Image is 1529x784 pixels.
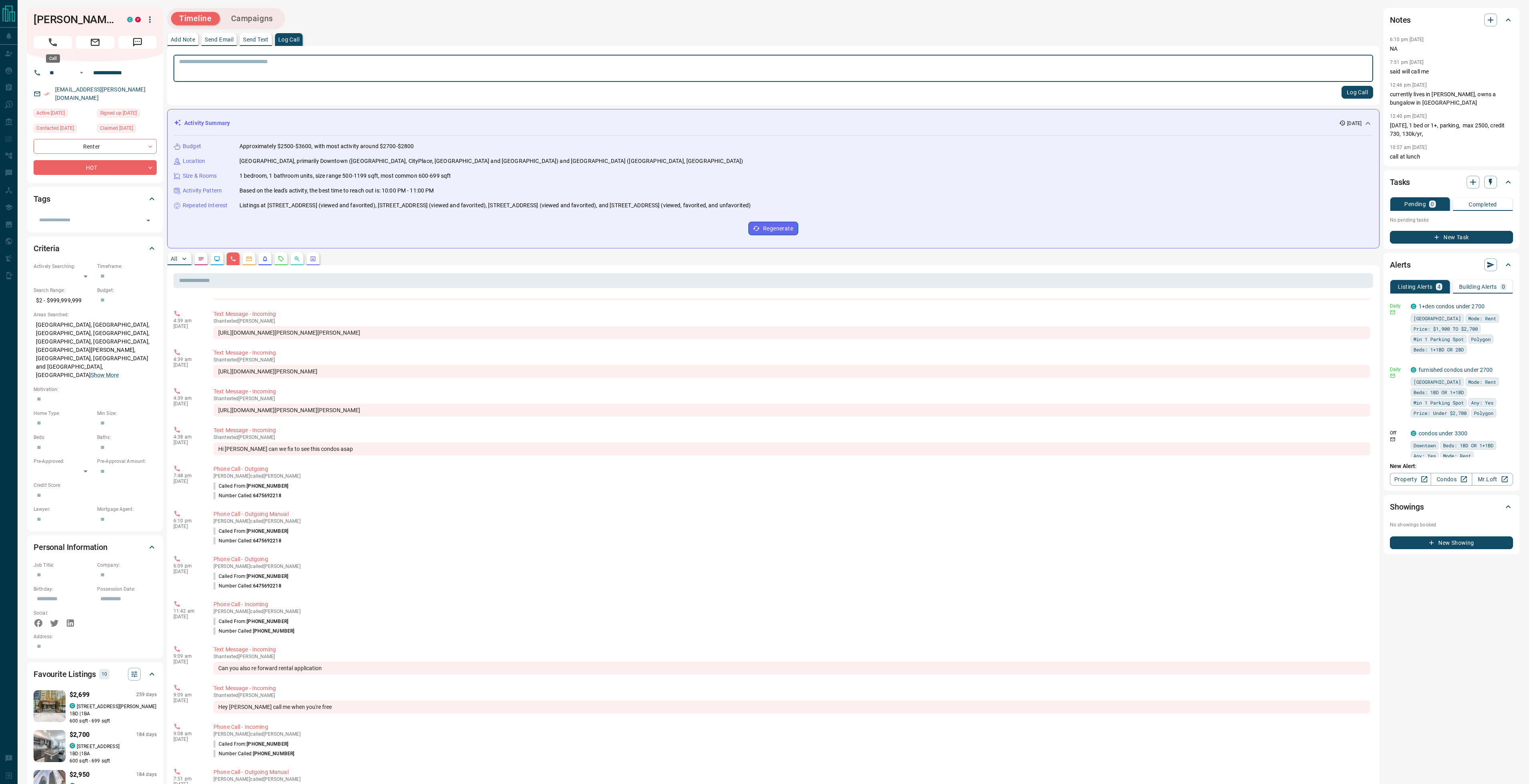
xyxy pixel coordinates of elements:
p: [PERSON_NAME] called [PERSON_NAME] [213,609,1370,614]
p: 9:09 am [173,692,201,698]
span: 6475692218 [253,583,281,589]
p: 12:46 pm [DATE] [1390,82,1427,88]
div: [URL][DOMAIN_NAME][PERSON_NAME][PERSON_NAME] [213,404,1370,417]
div: Notes [1390,10,1513,30]
p: [GEOGRAPHIC_DATA], primarily Downtown ([GEOGRAPHIC_DATA], CityPlace, [GEOGRAPHIC_DATA] and [GEOGR... [239,157,743,165]
p: Text Message - Incoming [213,387,1370,396]
svg: Emails [246,256,252,262]
p: call at lunch [1390,153,1513,161]
svg: Email [1390,310,1395,315]
button: Open [143,215,154,226]
span: Polygon [1474,409,1493,417]
span: Downtown [1413,441,1436,449]
p: currently lives in [PERSON_NAME], owns a bungalow in [GEOGRAPHIC_DATA] [1390,90,1513,107]
p: Log Call [278,37,299,42]
p: 1 BD | 1 BA [70,710,157,717]
p: Phone Call - Incoming [213,600,1370,609]
p: Pre-Approval Amount: [97,458,157,465]
p: [PERSON_NAME] called [PERSON_NAME] [213,564,1370,569]
p: Pending [1404,201,1426,207]
svg: Agent Actions [310,256,316,262]
p: 9:09 am [173,653,201,659]
p: [DATE] [173,478,201,484]
span: Beds: 1BD OR 1+1BD [1413,388,1464,396]
p: [DATE] [173,401,201,407]
svg: Email [1390,373,1395,379]
p: [DATE] [1347,120,1362,127]
span: Price: Under $2,700 [1413,409,1467,417]
span: Beds: 1+1BD OR 2BD [1413,345,1464,353]
button: Log Call [1342,86,1373,99]
p: Job Title: [34,562,93,569]
p: Lawyer: [34,506,93,513]
p: 6:10 pm [173,518,201,524]
p: Credit Score: [34,482,157,489]
p: Beds: [34,434,93,441]
p: [DATE] [173,698,201,703]
span: Contacted [DATE] [36,124,74,132]
span: [PHONE_NUMBER] [247,619,288,624]
div: Criteria [34,239,157,258]
div: Call [46,54,60,63]
div: [URL][DOMAIN_NAME][PERSON_NAME] [213,365,1370,378]
p: Social: [34,609,93,617]
p: 0 [1431,201,1434,207]
button: Timeline [171,12,220,25]
button: Open [77,68,86,77]
p: Possession Date: [97,586,157,593]
div: Tasks [1390,173,1513,192]
p: [DATE] [173,614,201,619]
button: New Task [1390,231,1513,244]
p: $2,950 [70,770,90,780]
p: [GEOGRAPHIC_DATA], [GEOGRAPHIC_DATA], [GEOGRAPHIC_DATA], [GEOGRAPHIC_DATA], [GEOGRAPHIC_DATA], [G... [34,318,157,382]
h2: Notes [1390,14,1411,26]
h1: [PERSON_NAME] [34,13,115,26]
div: Alerts [1390,255,1513,274]
p: Timeframe: [97,263,157,270]
div: Showings [1390,497,1513,516]
a: Property [1390,473,1431,486]
span: Email [76,36,114,49]
span: Active [DATE] [36,109,65,117]
p: [DATE] [173,569,201,574]
img: Favourited listing [26,730,74,762]
p: Number Called: [213,627,294,635]
a: Favourited listing$2,700184 dayscondos.ca[STREET_ADDRESS]1BD |1BA600 sqft - 699 sqft [34,728,157,764]
p: Text Message - Incoming [213,426,1370,435]
p: New Alert: [1390,462,1513,470]
p: Areas Searched: [34,311,157,318]
span: [GEOGRAPHIC_DATA] [1413,378,1461,386]
span: [GEOGRAPHIC_DATA] [1413,314,1461,322]
span: [PHONE_NUMBER] [253,751,295,756]
p: [DATE] [173,524,201,529]
span: Mode: Rent [1468,378,1496,386]
p: Building Alerts [1459,284,1497,290]
div: Tags [34,189,157,208]
h2: Tags [34,193,50,205]
p: [DATE] [173,659,201,665]
p: 9:08 am [173,731,201,736]
p: 600 sqft - 699 sqft [70,757,157,764]
p: [STREET_ADDRESS][PERSON_NAME] [77,703,156,710]
p: Completed [1469,202,1497,207]
p: Number Called: [213,750,294,757]
p: Home Type: [34,410,93,417]
p: NA [1390,45,1513,53]
p: Phone Call - Outgoing Manual [213,510,1370,518]
p: Called From: [213,618,288,625]
p: [DATE] [173,440,201,445]
p: 4:39 am [173,318,201,324]
div: property.ca [135,17,141,22]
p: Shan texted [PERSON_NAME] [213,435,1370,440]
div: Thu Aug 21 2025 [34,109,93,120]
div: Hey [PERSON_NAME] call me when you're free [213,701,1370,713]
p: $2,699 [70,690,90,700]
p: 259 days [136,691,157,698]
span: Min 1 Parking Spot [1413,399,1464,407]
p: $2,700 [70,730,90,740]
p: Shan texted [PERSON_NAME] [213,318,1370,324]
div: Can you also re forward rental application [213,662,1370,675]
p: Repeated Interest [183,201,227,210]
p: 11:42 am [173,608,201,614]
a: [EMAIL_ADDRESS][PERSON_NAME][DOMAIN_NAME] [55,86,146,101]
